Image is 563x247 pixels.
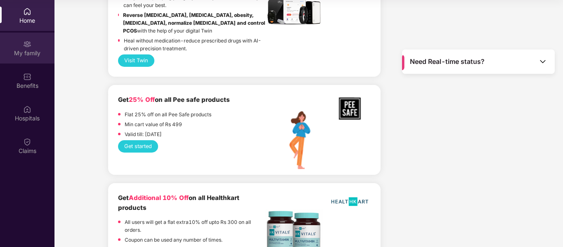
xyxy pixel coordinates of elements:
[125,111,211,118] p: Flat 25% off on all Pee Safe products
[125,236,222,244] p: Coupon can be used any number of times.
[118,54,154,67] button: Visit Twin
[23,138,31,146] img: svg+xml;base64,PHN2ZyBpZD0iQ2xhaW0iIHhtbG5zPSJodHRwOi8vd3d3LnczLm9yZy8yMDAwL3N2ZyIgd2lkdGg9IjIwIi...
[125,218,265,234] p: All users will get a flat extra10% off upto Rs 300 on all orders.
[123,11,265,35] p: with the help of your digital Twin
[23,73,31,81] img: svg+xml;base64,PHN2ZyBpZD0iQmVuZWZpdHMiIHhtbG5zPSJodHRwOi8vd3d3LnczLm9yZy8yMDAwL3N2ZyIgd2lkdGg9Ij...
[129,194,189,202] span: Additional 10% Off
[118,140,158,153] button: Get started
[118,194,239,212] b: Get on all Healthkart products
[23,40,31,48] img: svg+xml;base64,PHN2ZyB3aWR0aD0iMjAiIGhlaWdodD0iMjAiIHZpZXdCb3g9IjAgMCAyMCAyMCIgZmlsbD0ibm9uZSIgeG...
[129,96,155,104] span: 25% Off
[125,130,162,138] p: Valid till: [DATE]
[123,12,265,34] strong: Reverse [MEDICAL_DATA], [MEDICAL_DATA], obesity, [MEDICAL_DATA], normalize [MEDICAL_DATA] and con...
[118,96,230,104] b: Get on all Pee safe products
[410,57,485,66] span: Need Real-time status?
[539,57,547,66] img: Toggle Icon
[329,193,371,210] img: HealthKart-Logo-702x526.png
[23,7,31,16] img: svg+xml;base64,PHN2ZyBpZD0iSG9tZSIgeG1sbnM9Imh0dHA6Ly93d3cudzMub3JnLzIwMDAvc3ZnIiB3aWR0aD0iMjAiIG...
[124,37,265,52] p: Heal without medication-reduce prescribed drugs with AI-driven precision treatment.
[125,120,182,128] p: Min cart value of Rs 499
[265,111,323,169] img: Pee_Safe%20Illustration.png
[23,105,31,113] img: svg+xml;base64,PHN2ZyBpZD0iSG9zcGl0YWxzIiB4bWxucz0iaHR0cDovL3d3dy53My5vcmcvMjAwMC9zdmciIHdpZHRoPS...
[329,95,371,122] img: PEE_SAFE%20Logo.png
